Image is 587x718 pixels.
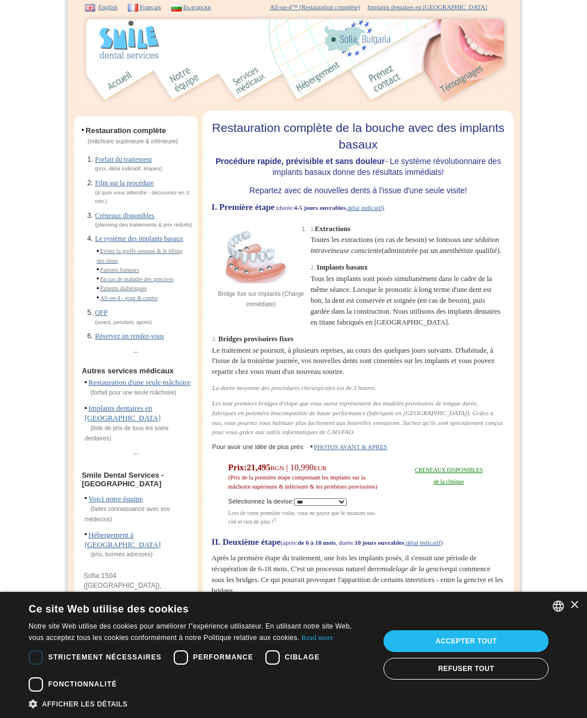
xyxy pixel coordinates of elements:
[88,378,190,387] a: Restauration d'une seule mâchoire
[216,157,385,166] b: Procédure rapide, prévisible et sans douleur
[85,407,87,411] img: dot.gif
[95,332,165,340] a: Réservez un rendez-vous
[270,3,360,10] a: All-on-4™ (Restauration complète)
[100,276,173,282] a: En cas de maladie des gencives
[354,539,404,546] strong: 10 jours ouvrables
[99,3,118,10] a: English
[230,76,268,84] a: Bouche entière implants dentaires (prix complet, délais, étapes)
[298,539,335,546] strong: de 6 à 18 mois
[162,60,204,102] img: team_fr.jpg
[193,652,253,662] span: Performance
[97,268,99,272] img: dot.gif
[212,443,504,452] div: Pour avoir une idée de plus près:
[247,463,327,472] span: 21,495
[85,4,95,11] img: EN
[136,60,162,102] img: 2.jpg
[95,212,155,220] a: Créneaux disponibles
[570,601,578,610] div: Close
[85,533,87,537] img: dot.gif
[212,202,275,212] span: I. Première étape
[347,204,382,211] a: délai indicatif
[100,267,139,273] a: Patients fumeurs
[268,60,293,102] img: 4.jpg
[314,443,388,450] a: PHOTOS AVANT & APRES
[85,506,170,522] span: (faites connaissance avec vos médecins)
[85,404,161,422] a: Implants dentaires en [GEOGRAPHIC_DATA]
[311,226,315,232] span: 1.
[302,634,333,642] a: Read more, opens a new window
[48,679,117,689] span: Fonctionnalité
[104,60,136,102] img: home_fr.jpg
[82,129,84,132] img: dot.gif
[78,344,194,358] div: ...
[82,138,178,145] span: (mâchoire supérieure & inférieure)
[271,465,284,471] span: BGN
[344,60,368,102] img: 5.jpg
[367,3,487,10] a: Implants dentaires en [GEOGRAPHIC_DATA]
[406,539,441,546] a: délai indicatif
[84,571,189,600] li: Sofia 1504 ([GEOGRAPHIC_DATA]), [STREET_ADDRESS]. 3
[128,4,138,11] img: FR
[95,165,162,171] span: (prix, délai indicatif, étapes)
[413,60,437,102] img: 6.jpg
[212,553,505,596] p: Après la première étape du traitement, une fois les implants posés, il s'ensuit une période de ré...
[29,698,369,709] div: Afficher les détails
[162,76,204,84] a: Clinique et équipe
[97,287,99,291] img: dot.gif
[228,509,382,526] p: Lors de votre première visite, vous ne payez que le montant sus-cité et rien de plus !
[294,204,346,211] strong: 4-5 jours ouvrables
[100,295,158,301] a: All-on-4 - pour & contre
[314,465,327,471] span: EUR
[85,126,166,135] b: Restauration complète
[368,60,413,102] img: appointment_fr.jpg
[98,19,160,60] img: logo.gif
[82,471,164,489] b: Smile Dental Services - [GEOGRAPHIC_DATA]
[311,264,315,271] span: 2.
[212,334,504,378] p: Le traitement se poursuit, à plusieurs reprises, au cours des quelques jours suivants. D'habitude...
[273,517,276,522] sup: 3
[212,537,280,547] span: II. Deuxième étape
[95,309,108,317] a: QFP
[437,76,508,84] a: Témoignages
[315,225,350,233] b: Extractions
[383,630,549,652] div: Accepter tout
[293,76,344,84] a: Hébergement à Sofia
[29,599,341,616] div: Ce site Web utilise des cookies
[212,156,505,178] h2: - Le système révolutionnaire des implants basaux donne des résultats immédiats!
[97,278,99,281] img: dot.gif
[97,296,99,300] img: dot.gif
[95,235,183,243] a: Le système des implants basaux
[85,497,87,501] img: dot.gif
[212,111,505,153] h1: Restauration complète de la bouche avec des implants basaux
[97,248,183,263] a: Evitez la greffe osseuse & le lifting des sinus
[95,221,193,228] span: (planning des traitements & prix réduits)
[100,285,146,291] span: Patients diabétiques
[230,60,268,102] img: offer_fr.jpg
[374,565,448,573] i: remodelage de la gencive
[286,463,314,472] span: | 10,990
[85,530,161,549] a: Hébergement à [GEOGRAPHIC_DATA]
[311,446,312,449] img: dot.gif
[85,381,87,385] img: dot.gif
[95,155,152,163] a: Forfait du traitement
[228,463,382,491] p: Prix:
[88,494,143,503] a: Voici notre équipe
[140,3,161,10] a: Français
[95,189,189,205] span: (à quoi vous attendre - découvrez en 3 min.)
[171,4,182,11] img: BG
[213,213,299,289] img: 1. Bridge fixe sur implants (Charge immédiate)
[204,60,230,102] img: 3.jpg
[212,184,505,197] h2: Repartez avec de nouvelles dents à l'issue d'une seule visite!
[95,179,154,187] a: Film sur la procédure
[280,539,443,546] span: (après: , durée: , )
[29,622,352,642] : Notre site Web utilise des cookies pour améliorer l"expérience utilisateur. En utilisant notre si...
[85,425,169,442] span: (liste de prix de tous les soins dentaires)
[228,474,377,490] span: (Prix de la première étape comprenant les implants sur la mâchoire supérieure & inférieure & les ...
[97,250,99,253] img: dot.gif
[82,366,174,375] b: Autres services médicaux
[311,262,503,327] p: Tous les implants sont posés simultanément dans le cadre de la même séance. Lorsque le pronostic ...
[212,336,217,342] span: 3.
